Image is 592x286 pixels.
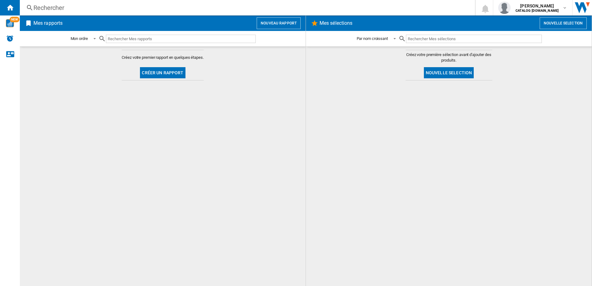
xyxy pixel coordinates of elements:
[33,3,459,12] div: Rechercher
[122,55,203,60] span: Créez votre premier rapport en quelques étapes.
[424,67,474,78] button: Nouvelle selection
[6,35,14,42] img: alerts-logo.svg
[516,9,559,13] b: CATALOG [DOMAIN_NAME]
[498,2,511,14] img: profile.jpg
[540,17,587,29] button: Nouvelle selection
[71,36,88,41] div: Mon ordre
[516,3,559,9] span: [PERSON_NAME]
[257,17,301,29] button: Nouveau rapport
[406,52,492,63] span: Créez votre première sélection avant d'ajouter des produits.
[32,17,64,29] h2: Mes rapports
[6,19,14,27] img: wise-card.svg
[140,67,185,78] button: Créer un rapport
[406,35,542,43] input: Rechercher Mes sélections
[318,17,354,29] h2: Mes sélections
[106,35,256,43] input: Rechercher Mes rapports
[357,36,388,41] div: Par nom croissant
[10,17,20,22] span: NEW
